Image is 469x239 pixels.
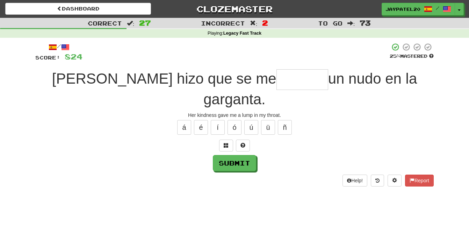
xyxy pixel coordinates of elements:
button: ü [261,120,275,135]
span: / [436,6,439,10]
span: 824 [65,52,82,61]
button: ó [228,120,241,135]
button: Switch sentence to multiple choice alt+p [219,140,233,152]
span: To go [318,20,342,27]
div: / [35,43,82,51]
span: Score: [35,55,60,61]
a: jaypatel20 / [382,3,455,15]
div: Her kindness gave me a lump in my throat. [35,112,434,119]
button: Report [405,175,434,187]
span: : [127,20,135,26]
span: un nudo en la garganta. [203,70,417,107]
button: Submit [213,155,256,171]
span: 2 [262,19,268,27]
button: Single letter hint - you only get 1 per sentence and score half the points! alt+h [236,140,250,152]
span: 73 [360,19,371,27]
button: á [177,120,191,135]
span: 25 % [390,53,400,59]
span: 27 [139,19,151,27]
button: í [211,120,225,135]
span: [PERSON_NAME] hizo que se me [52,70,276,87]
span: jaypatel20 [385,6,420,12]
button: é [194,120,208,135]
span: Correct [88,20,122,27]
div: Mastered [390,53,434,59]
span: Incorrect [201,20,245,27]
button: ñ [278,120,292,135]
button: Round history (alt+y) [371,175,384,187]
button: ú [244,120,258,135]
button: Help! [342,175,367,187]
span: : [250,20,258,26]
span: : [347,20,355,26]
a: Clozemaster [161,3,307,15]
strong: Legacy Fast Track [223,31,261,36]
a: Dashboard [5,3,151,15]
